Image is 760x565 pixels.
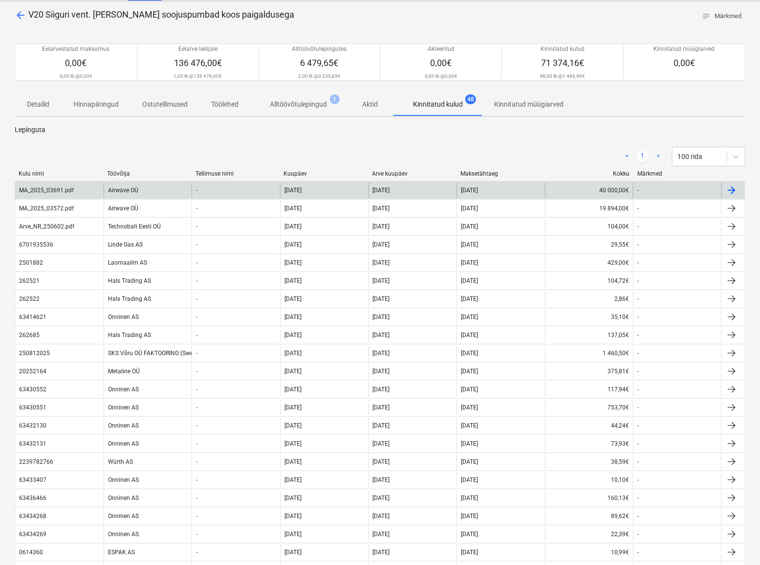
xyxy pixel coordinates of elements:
[621,151,633,162] a: Previous page
[372,170,453,177] div: Arve kuupäev
[549,170,630,177] div: Kokku
[461,205,478,212] div: [DATE]
[541,45,585,53] p: Kinnitatud kulud
[104,255,192,271] div: Laomaailm AS
[196,205,197,212] div: -
[637,368,639,375] div: -
[174,58,222,68] span: 136 476,00€
[104,345,192,361] div: SKS Võru OÜ FAKTOORING (Swedbank Liising)
[461,259,478,266] div: [DATE]
[19,350,50,357] div: 250812025
[196,277,197,284] div: -
[196,513,197,520] div: -
[698,9,745,24] button: Märkmed
[373,440,390,447] div: [DATE]
[637,277,639,284] div: -
[373,476,390,483] div: [DATE]
[461,187,478,194] div: [DATE]
[104,544,192,560] div: ESPAK AS
[19,332,40,339] div: 262685
[545,526,633,542] div: 22,39€
[461,368,478,375] div: [DATE]
[373,259,390,266] div: [DATE]
[196,422,197,429] div: -
[104,327,192,343] div: Hals Trading AS
[196,495,197,501] div: -
[494,99,564,110] p: Kinnitatud müügiarved
[196,223,197,230] div: -
[196,368,197,375] div: -
[545,472,633,488] div: 10,10€
[19,531,46,538] div: 63434269
[541,58,584,68] span: 71 374,16€
[461,476,478,483] div: [DATE]
[461,350,478,357] div: [DATE]
[178,45,217,53] p: Eelarve tellijale
[284,531,302,538] div: [DATE]
[104,182,192,198] div: Airwave OÜ
[637,314,639,320] div: -
[19,440,46,447] div: 63432131
[19,170,99,177] div: Kulu nimi
[15,125,745,135] p: Lepinguta
[196,386,197,393] div: -
[373,422,390,429] div: [DATE]
[637,458,639,465] div: -
[104,436,192,452] div: Onninen AS
[702,12,711,21] span: notes
[104,201,192,216] div: Airwave OÜ
[19,241,53,248] div: 6701935536
[373,241,390,248] div: [DATE]
[545,363,633,379] div: 375,81€
[430,58,452,68] span: 0,00€
[19,259,43,266] div: 2501882
[545,508,633,524] div: 89,62€
[637,404,639,411] div: -
[637,440,639,447] div: -
[19,314,46,320] div: 63414621
[461,277,478,284] div: [DATE]
[284,386,302,393] div: [DATE]
[19,549,43,556] div: 0614360
[637,422,639,429] div: -
[637,295,639,302] div: -
[373,386,390,393] div: [DATE]
[284,404,302,411] div: [DATE]
[545,309,633,325] div: 35,10€
[652,151,664,162] a: Next page
[284,440,302,447] div: [DATE]
[545,201,633,216] div: 19 894,00€
[637,350,639,357] div: -
[292,45,347,53] p: Alltöövõtulepingutes
[284,332,302,339] div: [DATE]
[104,490,192,506] div: Onninen AS
[637,151,649,162] a: Page 1 is your current page
[284,549,302,556] div: [DATE]
[460,170,541,177] div: Maksetähtaeg
[284,495,302,501] div: [DATE]
[19,386,46,393] div: 63430552
[637,386,639,393] div: -
[19,495,46,501] div: 63436466
[196,531,197,538] div: -
[196,404,197,411] div: -
[637,223,639,230] div: -
[637,241,639,248] div: -
[284,170,365,177] div: Kuupäev
[461,241,478,248] div: [DATE]
[373,458,390,465] div: [DATE]
[284,223,302,230] div: [DATE]
[196,350,197,357] div: -
[19,295,40,302] div: 262522
[428,45,455,53] p: Akteeritud
[284,314,302,320] div: [DATE]
[104,454,192,470] div: Würth AS
[461,513,478,520] div: [DATE]
[284,205,302,212] div: [DATE]
[301,58,339,68] span: 6 479,65€
[637,513,639,520] div: -
[60,73,92,79] p: 0,00 tk @ 0,00€
[19,458,53,465] div: 2239782766
[195,170,276,177] div: Tellimuse nimi
[373,350,390,357] div: [DATE]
